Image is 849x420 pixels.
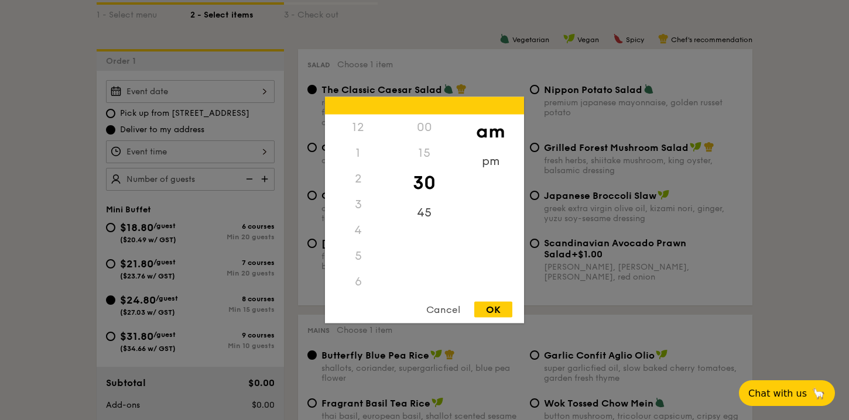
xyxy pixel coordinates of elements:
span: 🦙 [812,387,826,400]
div: 45 [391,200,457,226]
button: Chat with us🦙 [739,380,835,406]
div: Cancel [415,302,472,318]
div: 00 [391,115,457,140]
div: OK [474,302,512,318]
div: 2 [325,166,391,192]
div: am [457,115,523,149]
div: 3 [325,192,391,218]
div: 1 [325,140,391,166]
div: 5 [325,243,391,269]
div: 12 [325,115,391,140]
div: 6 [325,269,391,295]
div: 15 [391,140,457,166]
div: 30 [391,166,457,200]
div: pm [457,149,523,174]
div: 4 [325,218,391,243]
span: Chat with us [748,388,807,399]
